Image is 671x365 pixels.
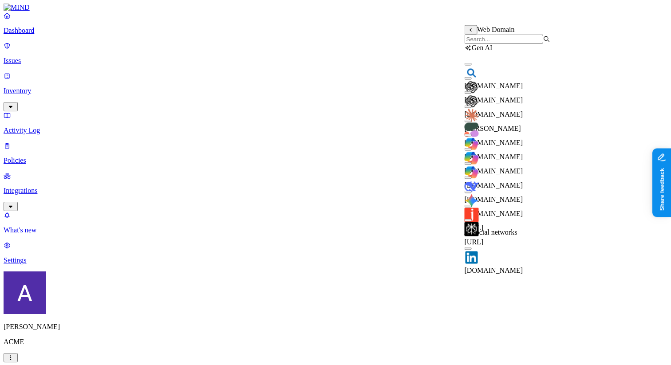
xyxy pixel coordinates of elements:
[465,194,479,208] img: gemini.google.com favicon
[4,72,667,110] a: Inventory
[4,157,667,165] p: Policies
[465,80,479,94] img: chat.openai.com favicon
[465,228,550,236] div: Social networks
[465,44,550,52] div: Gen AI
[465,238,484,246] span: [URL]
[652,148,671,217] iframe: Marker.io feedback button
[4,211,667,234] a: What's new
[465,267,523,274] span: [DOMAIN_NAME]
[4,338,667,346] p: ACME
[465,66,479,80] img: bing.com favicon
[465,137,479,151] img: copilot.cloud.microsoft favicon
[465,109,479,123] img: claude.ai favicon
[4,141,667,165] a: Policies
[465,180,479,194] img: deepseek.com favicon
[465,251,479,265] img: linkedin.com favicon
[465,165,479,180] img: m365.cloud.microsoft favicon
[465,208,479,222] img: jasper.ai favicon
[4,256,667,264] p: Settings
[4,27,667,35] p: Dashboard
[4,87,667,95] p: Inventory
[4,42,667,65] a: Issues
[4,226,667,234] p: What's new
[477,26,514,33] span: Web Domain
[465,35,543,44] input: Search...
[4,172,667,210] a: Integrations
[4,4,30,12] img: MIND
[465,222,479,236] img: perplexity.ai favicon
[465,94,479,109] img: chatgpt.com favicon
[465,123,479,137] img: cohere.com favicon
[4,187,667,195] p: Integrations
[4,111,667,134] a: Activity Log
[465,151,479,165] img: copilot.microsoft.com favicon
[4,323,667,331] p: [PERSON_NAME]
[4,126,667,134] p: Activity Log
[4,271,46,314] img: Avigail Bronznick
[4,241,667,264] a: Settings
[4,57,667,65] p: Issues
[4,4,667,12] a: MIND
[4,12,667,35] a: Dashboard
